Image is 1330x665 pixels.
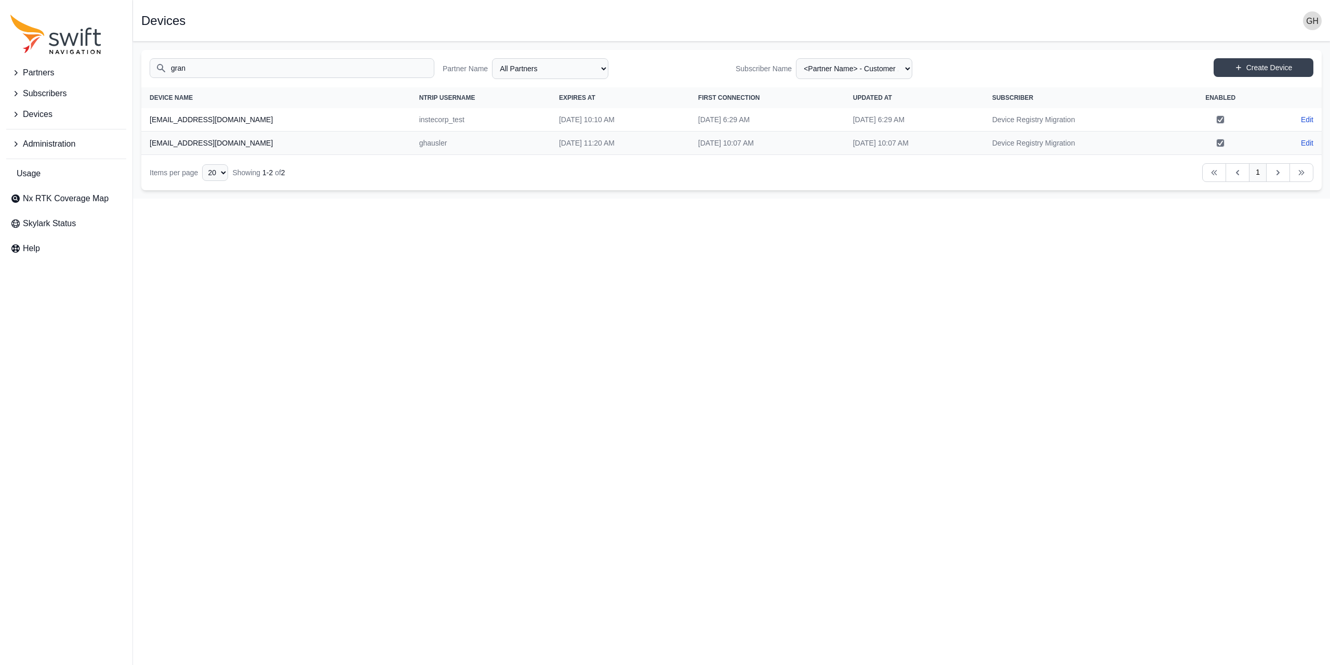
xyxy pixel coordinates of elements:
select: Partner Name [492,58,608,79]
td: [DATE] 10:07 AM [845,132,984,155]
th: Device Name [141,87,411,108]
span: Usage [17,167,41,180]
a: Help [6,238,126,259]
div: Showing of [232,167,285,178]
input: Search [150,58,434,78]
a: Edit [1301,114,1313,125]
span: Nx RTK Coverage Map [23,192,109,205]
a: Skylark Status [6,213,126,234]
th: NTRIP Username [411,87,551,108]
td: Device Registry Migration [984,108,1176,132]
span: Subscribers [23,87,66,100]
span: First Connection [698,94,760,101]
span: 1 - 2 [262,168,273,177]
span: Skylark Status [23,217,76,230]
td: Device Registry Migration [984,132,1176,155]
span: Help [23,242,40,255]
button: Subscribers [6,83,126,104]
button: Partners [6,62,126,83]
span: Items per page [150,168,198,177]
th: Subscriber [984,87,1176,108]
a: 1 [1249,163,1267,182]
td: ghausler [411,132,551,155]
label: Subscriber Name [736,63,792,74]
td: [DATE] 10:07 AM [690,132,845,155]
button: Administration [6,134,126,154]
th: [EMAIL_ADDRESS][DOMAIN_NAME] [141,132,411,155]
h1: Devices [141,15,185,27]
button: Devices [6,104,126,125]
img: user photo [1303,11,1322,30]
span: Updated At [853,94,892,101]
label: Partner Name [443,63,488,74]
span: Partners [23,67,54,79]
span: 2 [281,168,285,177]
select: Display Limit [202,164,228,181]
a: Nx RTK Coverage Map [6,188,126,209]
th: Enabled [1176,87,1266,108]
td: [DATE] 11:20 AM [551,132,690,155]
a: Usage [6,163,126,184]
nav: Table navigation [141,155,1322,190]
select: Subscriber [796,58,912,79]
span: Expires At [559,94,595,101]
td: [DATE] 6:29 AM [690,108,845,132]
span: Devices [23,108,52,121]
td: [DATE] 10:10 AM [551,108,690,132]
th: [EMAIL_ADDRESS][DOMAIN_NAME] [141,108,411,132]
td: [DATE] 6:29 AM [845,108,984,132]
a: Edit [1301,138,1313,148]
a: Create Device [1214,58,1313,77]
td: instecorp_test [411,108,551,132]
span: Administration [23,138,75,150]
